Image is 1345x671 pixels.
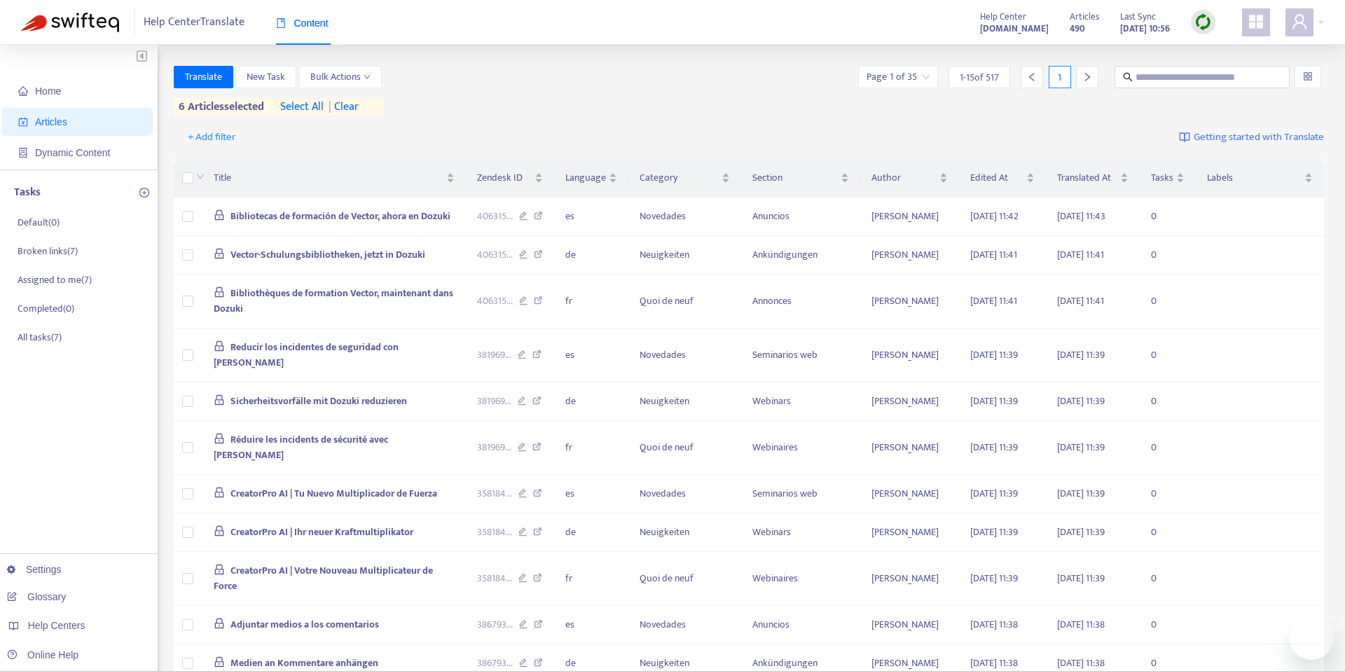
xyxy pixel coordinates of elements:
[177,126,247,148] button: + Add filter
[741,328,860,382] td: Seminarios web
[1057,347,1105,363] span: [DATE] 11:39
[741,606,860,644] td: Anuncios
[554,275,628,328] td: fr
[1194,130,1324,146] span: Getting started with Translate
[18,330,62,345] p: All tasks ( 7 )
[970,208,1019,224] span: [DATE] 11:42
[1057,616,1105,632] span: [DATE] 11:38
[980,21,1049,36] strong: [DOMAIN_NAME]
[18,86,28,96] span: home
[18,301,74,316] p: Completed ( 0 )
[1140,475,1196,513] td: 0
[1057,170,1117,186] span: Translated At
[35,147,110,158] span: Dynamic Content
[477,525,512,540] span: 358184 ...
[860,606,959,644] td: [PERSON_NAME]
[970,293,1017,309] span: [DATE] 11:41
[214,618,225,629] span: lock
[1057,439,1105,455] span: [DATE] 11:39
[741,236,860,275] td: Ankündigungen
[1057,247,1104,263] span: [DATE] 11:41
[628,606,741,644] td: Novedades
[230,524,413,540] span: CreatorPro AI | Ihr neuer Kraftmultiplikator
[230,247,425,263] span: Vector-Schulungsbibliotheken, jetzt in Dozuki
[970,393,1018,409] span: [DATE] 11:39
[214,285,453,317] span: Bibliothèques de formation Vector, maintenant dans Dozuki
[35,116,67,127] span: Articles
[364,74,371,81] span: down
[752,170,838,186] span: Section
[741,275,860,328] td: Annonces
[871,170,937,186] span: Author
[1179,126,1324,148] a: Getting started with Translate
[628,475,741,513] td: Novedades
[310,69,371,85] span: Bulk Actions
[324,99,359,116] span: clear
[276,18,286,28] span: book
[1140,236,1196,275] td: 0
[139,188,149,198] span: plus-circle
[628,198,741,236] td: Novedades
[214,340,225,352] span: lock
[860,552,959,606] td: [PERSON_NAME]
[466,159,555,198] th: Zendesk ID
[554,475,628,513] td: es
[980,9,1026,25] span: Help Center
[1151,170,1173,186] span: Tasks
[1082,72,1092,82] span: right
[477,486,512,501] span: 358184 ...
[628,513,741,552] td: Neuigkeiten
[1140,421,1196,475] td: 0
[960,70,999,85] span: 1 - 15 of 517
[970,570,1018,586] span: [DATE] 11:39
[554,236,628,275] td: de
[628,382,741,421] td: Neuigkeiten
[214,394,225,406] span: lock
[18,272,92,287] p: Assigned to me ( 7 )
[477,617,513,632] span: 386793 ...
[1046,159,1139,198] th: Translated At
[741,421,860,475] td: Webinaires
[1049,66,1071,88] div: 1
[741,159,860,198] th: Section
[21,13,119,32] img: Swifteq
[1123,72,1133,82] span: search
[247,69,285,85] span: New Task
[1120,9,1156,25] span: Last Sync
[477,247,513,263] span: 406315 ...
[477,293,513,309] span: 406315 ...
[860,328,959,382] td: [PERSON_NAME]
[1140,552,1196,606] td: 0
[741,382,860,421] td: Webinars
[1057,655,1105,671] span: [DATE] 11:38
[1070,21,1085,36] strong: 490
[230,485,437,501] span: CreatorPro AI | Tu Nuevo Multiplicador de Fuerza
[1120,21,1170,36] strong: [DATE] 10:56
[230,655,378,671] span: Medien an Kommentare anhängen
[1140,606,1196,644] td: 0
[1140,198,1196,236] td: 0
[214,656,225,667] span: lock
[860,421,959,475] td: [PERSON_NAME]
[970,439,1018,455] span: [DATE] 11:39
[230,616,379,632] span: Adjuntar medios a los comentarios
[214,248,225,259] span: lock
[214,339,399,371] span: Reducir los incidentes de seguridad con [PERSON_NAME]
[1196,159,1324,198] th: Labels
[1070,9,1099,25] span: Articles
[1140,328,1196,382] td: 0
[188,129,236,146] span: + Add filter
[554,198,628,236] td: es
[18,244,78,258] p: Broken links ( 7 )
[860,198,959,236] td: [PERSON_NAME]
[741,475,860,513] td: Seminarios web
[276,18,329,29] span: Content
[1207,170,1302,186] span: Labels
[741,198,860,236] td: Anuncios
[1140,275,1196,328] td: 0
[970,347,1018,363] span: [DATE] 11:39
[1057,208,1105,224] span: [DATE] 11:43
[1057,393,1105,409] span: [DATE] 11:39
[554,552,628,606] td: fr
[35,85,61,97] span: Home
